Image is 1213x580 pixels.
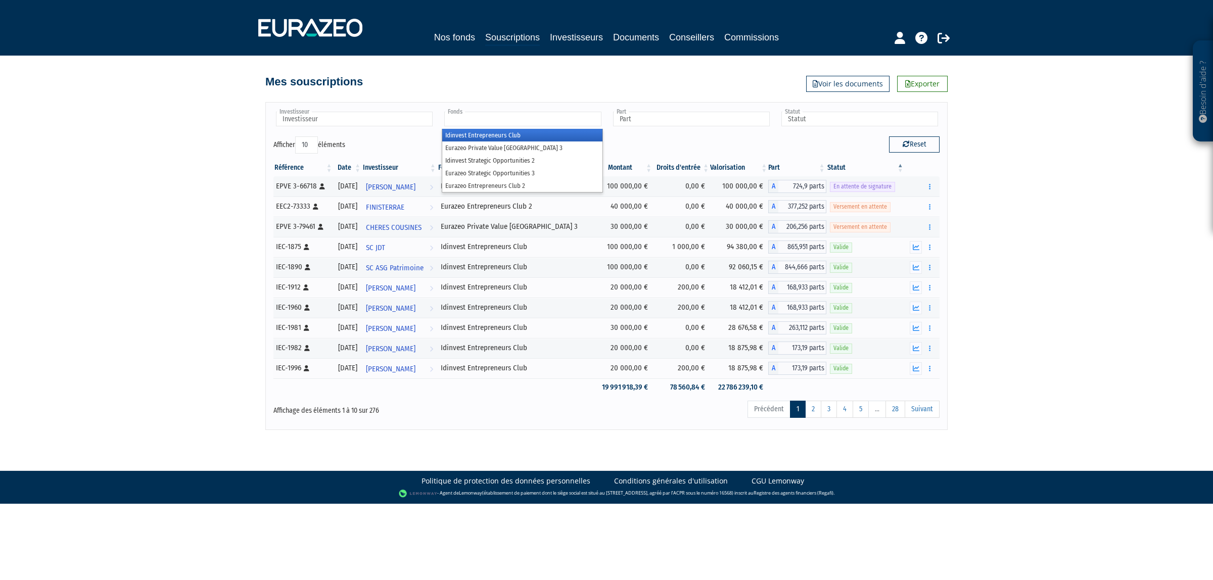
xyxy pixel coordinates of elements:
[778,362,826,375] span: 173,19 parts
[276,302,330,313] div: IEC-1960
[337,363,358,373] div: [DATE]
[710,338,768,358] td: 18 875,98 €
[594,318,653,338] td: 30 000,00 €
[830,243,852,252] span: Valide
[366,299,415,318] span: [PERSON_NAME]
[305,264,310,270] i: [Français] Personne physique
[768,301,778,314] span: A
[1197,46,1209,137] p: Besoin d'aide ?
[442,179,602,192] li: Eurazeo Entrepreneurs Club 2
[430,279,433,298] i: Voir l'investisseur
[885,401,905,418] a: 28
[768,200,826,213] div: A - Eurazeo Entrepreneurs Club 2
[273,159,333,176] th: Référence : activer pour trier la colonne par ordre croissant
[653,197,710,217] td: 0,00 €
[768,321,826,334] div: A - Idinvest Entrepreneurs Club
[830,323,852,333] span: Valide
[830,283,852,293] span: Valide
[790,401,806,418] a: 1
[362,298,437,318] a: [PERSON_NAME]
[273,400,542,416] div: Affichage des éléments 1 à 10 sur 276
[430,299,433,318] i: Voir l'investisseur
[778,301,826,314] span: 168,933 parts
[710,197,768,217] td: 40 000,00 €
[430,319,433,338] i: Voir l'investisseur
[337,181,358,191] div: [DATE]
[653,358,710,378] td: 200,00 €
[362,217,437,237] a: CHERES COUSINES
[754,490,833,496] a: Registre des agents financiers (Regafi)
[836,401,853,418] a: 4
[362,257,437,277] a: SC ASG Patrimoine
[778,180,826,193] span: 724,9 parts
[653,257,710,277] td: 0,00 €
[441,262,590,272] div: Idinvest Entrepreneurs Club
[441,363,590,373] div: Idinvest Entrepreneurs Club
[304,345,310,351] i: [Français] Personne physique
[594,298,653,318] td: 20 000,00 €
[337,201,358,212] div: [DATE]
[337,343,358,353] div: [DATE]
[768,281,826,294] div: A - Idinvest Entrepreneurs Club
[768,220,826,233] div: A - Eurazeo Private Value Europe 3
[778,281,826,294] span: 168,933 parts
[669,30,714,44] a: Conseillers
[318,224,323,230] i: [Français] Personne physique
[276,241,330,252] div: IEC-1875
[778,220,826,233] span: 206,256 parts
[594,257,653,277] td: 100 000,00 €
[768,261,778,274] span: A
[362,237,437,257] a: SC JDT
[778,240,826,254] span: 865,951 parts
[313,204,318,210] i: [Français] Personne physique
[768,281,778,294] span: A
[653,176,710,197] td: 0,00 €
[710,176,768,197] td: 100 000,00 €
[430,238,433,257] i: Voir l'investisseur
[594,176,653,197] td: 100 000,00 €
[653,277,710,298] td: 200,00 €
[437,159,594,176] th: Fonds: activer pour trier la colonne par ordre croissant
[337,302,358,313] div: [DATE]
[10,489,1203,499] div: - Agent de (établissement de paiement dont le siège social est situé au [STREET_ADDRESS], agréé p...
[653,378,710,396] td: 78 560,84 €
[830,222,891,232] span: Versement en attente
[430,259,433,277] i: Voir l'investisseur
[710,378,768,396] td: 22 786 239,10 €
[768,362,778,375] span: A
[768,180,826,193] div: A - Eurazeo Private Value Europe 3
[430,360,433,378] i: Voir l'investisseur
[594,237,653,257] td: 100 000,00 €
[830,202,891,212] span: Versement en attente
[724,30,779,44] a: Commissions
[430,218,433,237] i: Voir l'investisseur
[304,305,310,311] i: [Français] Personne physique
[422,476,590,486] a: Politique de protection des données personnelles
[768,342,826,355] div: A - Idinvest Entrepreneurs Club
[853,401,869,418] a: 5
[594,338,653,358] td: 20 000,00 €
[295,136,318,154] select: Afficheréléments
[752,476,804,486] a: CGU Lemonway
[366,238,385,257] span: SC JDT
[768,362,826,375] div: A - Idinvest Entrepreneurs Club
[366,218,422,237] span: CHERES COUSINES
[258,19,362,37] img: 1732889491-logotype_eurazeo_blanc_rvb.png
[362,358,437,378] a: [PERSON_NAME]
[778,321,826,334] span: 263,112 parts
[333,159,362,176] th: Date: activer pour trier la colonne par ordre croissant
[594,159,653,176] th: Montant: activer pour trier la colonne par ordre croissant
[276,343,330,353] div: IEC-1982
[614,476,728,486] a: Conditions générales d'utilisation
[442,141,602,154] li: Eurazeo Private Value [GEOGRAPHIC_DATA] 3
[768,240,778,254] span: A
[830,303,852,313] span: Valide
[362,159,437,176] th: Investisseur: activer pour trier la colonne par ordre croissant
[442,167,602,179] li: Eurazeo Strategic Opportunities 3
[276,262,330,272] div: IEC-1890
[821,401,837,418] a: 3
[441,282,590,293] div: Idinvest Entrepreneurs Club
[768,342,778,355] span: A
[830,364,852,373] span: Valide
[594,358,653,378] td: 20 000,00 €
